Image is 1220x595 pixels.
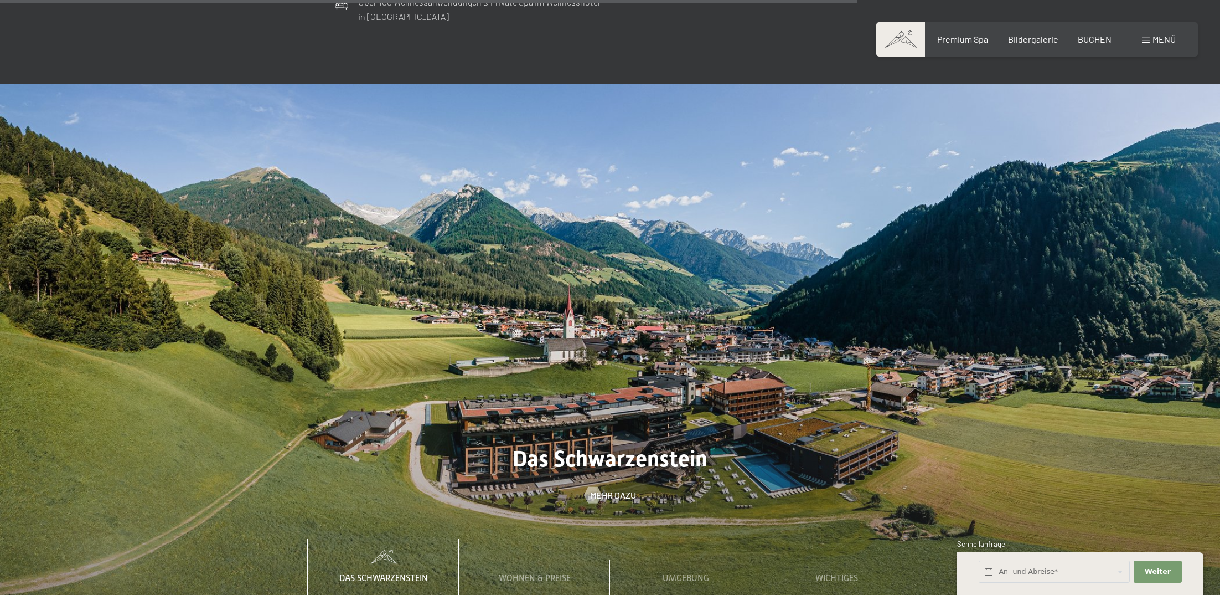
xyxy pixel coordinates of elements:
a: BUCHEN [1078,34,1112,44]
span: Umgebung [663,573,709,583]
span: Das Schwarzenstein [339,573,428,583]
button: Weiter [1134,561,1181,583]
span: Wichtiges [815,573,858,583]
span: Schnellanfrage [957,540,1005,548]
span: Mehr dazu [590,489,636,501]
a: Mehr dazu [585,489,636,501]
span: Menü [1152,34,1176,44]
a: Premium Spa [937,34,988,44]
span: Das Schwarzenstein [513,446,707,472]
a: Bildergalerie [1008,34,1058,44]
span: Wohnen & Preise [499,573,571,583]
span: Weiter [1145,567,1171,577]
